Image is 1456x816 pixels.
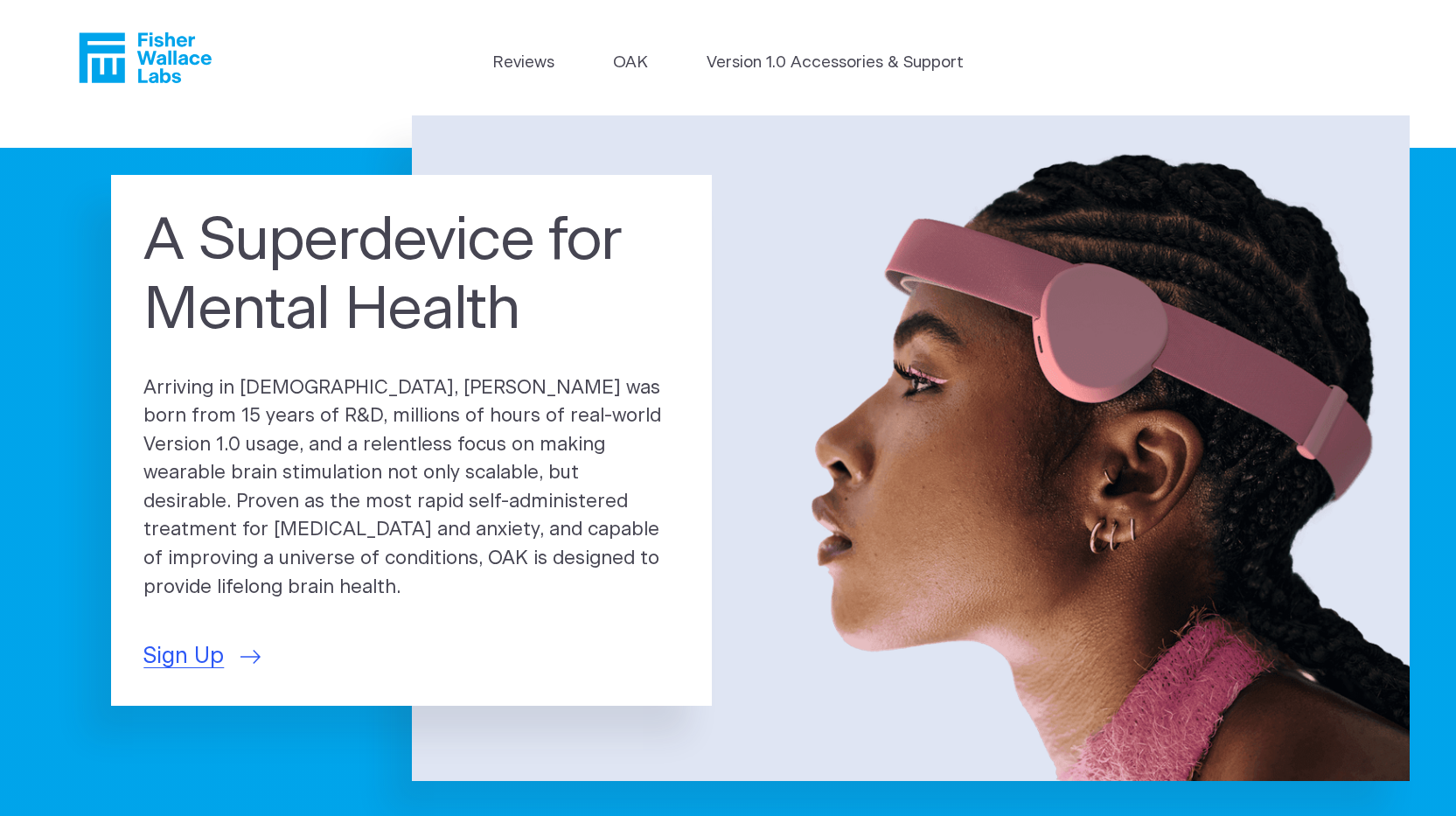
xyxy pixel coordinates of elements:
[143,374,679,603] p: Arriving in [DEMOGRAPHIC_DATA], [PERSON_NAME] was born from 15 years of R&D, millions of hours of...
[613,51,648,75] a: OAK
[707,51,964,75] a: Version 1.0 Accessories & Support
[143,640,261,673] a: Sign Up
[143,207,679,345] h1: A Superdevice for Mental Health
[79,32,212,83] a: Fisher Wallace
[143,640,224,673] span: Sign Up
[492,51,554,75] a: Reviews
